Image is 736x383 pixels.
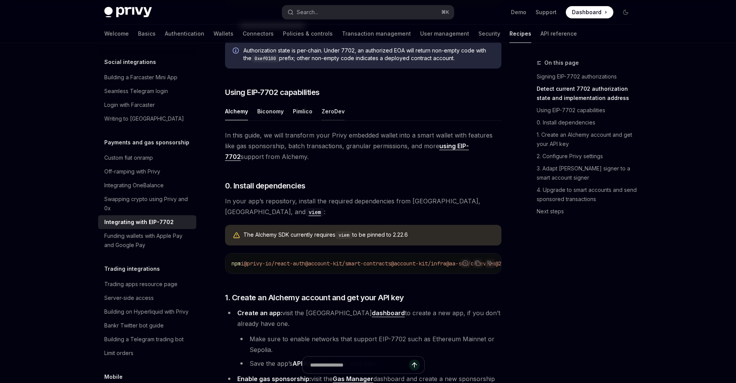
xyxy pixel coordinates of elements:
span: 1. Create an Alchemy account and get your API key [225,292,404,303]
span: @aa-sdk/core [446,260,483,267]
a: Next steps [537,205,638,218]
a: Basics [138,25,156,43]
span: @account-kit/infra [391,260,446,267]
h5: Mobile [104,372,123,381]
a: Custom fiat onramp [98,151,196,165]
strong: Create an app: [237,309,282,317]
code: 0xef0100 [251,55,279,62]
span: @account-kit/smart-contracts [305,260,391,267]
a: Limit orders [98,346,196,360]
h5: Social integrations [104,57,156,67]
button: ZeroDev [322,102,345,120]
div: Server-side access [104,293,154,303]
span: Dashboard [572,8,601,16]
button: Open search [282,5,454,19]
a: viem [306,208,324,216]
a: API reference [540,25,577,43]
svg: Info [233,47,240,55]
div: Integrating OneBalance [104,181,164,190]
span: On this page [544,58,579,67]
a: Policies & controls [283,25,333,43]
div: Building a Farcaster Mini App [104,73,177,82]
div: Building a Telegram trading bot [104,335,184,344]
a: Swapping crypto using Privy and 0x [98,192,196,215]
button: Toggle dark mode [619,6,632,18]
a: dashboard [372,309,405,317]
a: 2. Configure Privy settings [537,150,638,162]
img: dark logo [104,7,152,18]
button: Report incorrect code [460,258,470,268]
a: Trading apps resource page [98,277,196,291]
span: Authorization state is per-chain. Under 7702, an authorized EOA will return non-empty code with t... [243,47,494,62]
a: Bankr Twitter bot guide [98,319,196,332]
a: using EIP-7702 [225,142,469,161]
a: Building a Telegram trading bot [98,332,196,346]
div: Bankr Twitter bot guide [104,321,164,330]
a: User management [420,25,469,43]
div: Search... [297,8,318,17]
h5: Payments and gas sponsorship [104,138,189,147]
a: Wallets [214,25,233,43]
div: Off-ramping with Privy [104,167,160,176]
a: Detect current 7702 authorization state and implementation address [537,83,638,104]
code: viem [335,231,352,239]
span: In your app’s repository, install the required dependencies from [GEOGRAPHIC_DATA], [GEOGRAPHIC_D... [225,196,501,217]
li: Make sure to enable networks that support EIP-7702 such as Ethereum Mainnet or Sepolia. [237,334,501,355]
a: Login with Farcaster [98,98,196,112]
a: Connectors [243,25,274,43]
span: In this guide, we will transform your Privy embedded wallet into a smart wallet with features lik... [225,130,501,162]
a: Integrating OneBalance [98,178,196,192]
span: npm [232,260,241,267]
div: Limit orders [104,349,133,358]
a: Welcome [104,25,129,43]
button: Pimlico [293,102,312,120]
span: i [241,260,244,267]
a: Integrating with EIP-7702 [98,215,196,229]
a: 3. Adapt [PERSON_NAME] signer to a smart account signer [537,162,638,184]
div: Writing to [GEOGRAPHIC_DATA] [104,114,184,123]
div: Seamless Telegram login [104,87,168,96]
button: Copy the contents from the code block [473,258,483,268]
div: Trading apps resource page [104,280,177,289]
button: Biconomy [257,102,284,120]
span: 0. Install dependencies [225,180,306,191]
a: Seamless Telegram login [98,84,196,98]
a: Off-ramping with Privy [98,165,196,178]
a: Writing to [GEOGRAPHIC_DATA] [98,112,196,126]
a: Server-side access [98,291,196,305]
a: 4. Upgrade to smart accounts and send sponsored transactions [537,184,638,205]
a: Security [478,25,500,43]
a: Support [536,8,557,16]
input: Ask a question... [310,357,409,373]
a: Using EIP-7702 capabilities [537,104,638,116]
span: visit the [GEOGRAPHIC_DATA] to create a new app, if you don’t already have one. [237,309,500,327]
span: ⌘ K [441,9,449,15]
div: Building on Hyperliquid with Privy [104,307,189,316]
a: 0. Install dependencies [537,116,638,129]
a: Demo [511,8,526,16]
svg: Warning [233,232,240,239]
span: @privy-io/react-auth [244,260,305,267]
a: Authentication [165,25,204,43]
a: Building a Farcaster Mini App [98,70,196,84]
button: Send message [409,360,420,370]
div: Integrating with EIP-7702 [104,218,174,227]
a: Recipes [509,25,531,43]
h5: Trading integrations [104,264,160,273]
a: Building on Hyperliquid with Privy [98,305,196,319]
div: Custom fiat onramp [104,153,153,162]
div: Login with Farcaster [104,100,155,110]
div: The Alchemy SDK currently requires to be pinned to 2.22.6 [243,231,494,239]
span: viem@2.22.6 [483,260,517,267]
div: Funding wallets with Apple Pay and Google Pay [104,231,192,250]
a: Transaction management [342,25,411,43]
div: Swapping crypto using Privy and 0x [104,195,192,213]
button: Alchemy [225,102,248,120]
span: Using EIP-7702 capabilities [225,87,320,98]
a: Funding wallets with Apple Pay and Google Pay [98,229,196,252]
a: Dashboard [566,6,613,18]
button: Ask AI [485,258,495,268]
a: Signing EIP-7702 authorizations [537,70,638,83]
a: 1. Create an Alchemy account and get your API key [537,129,638,150]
